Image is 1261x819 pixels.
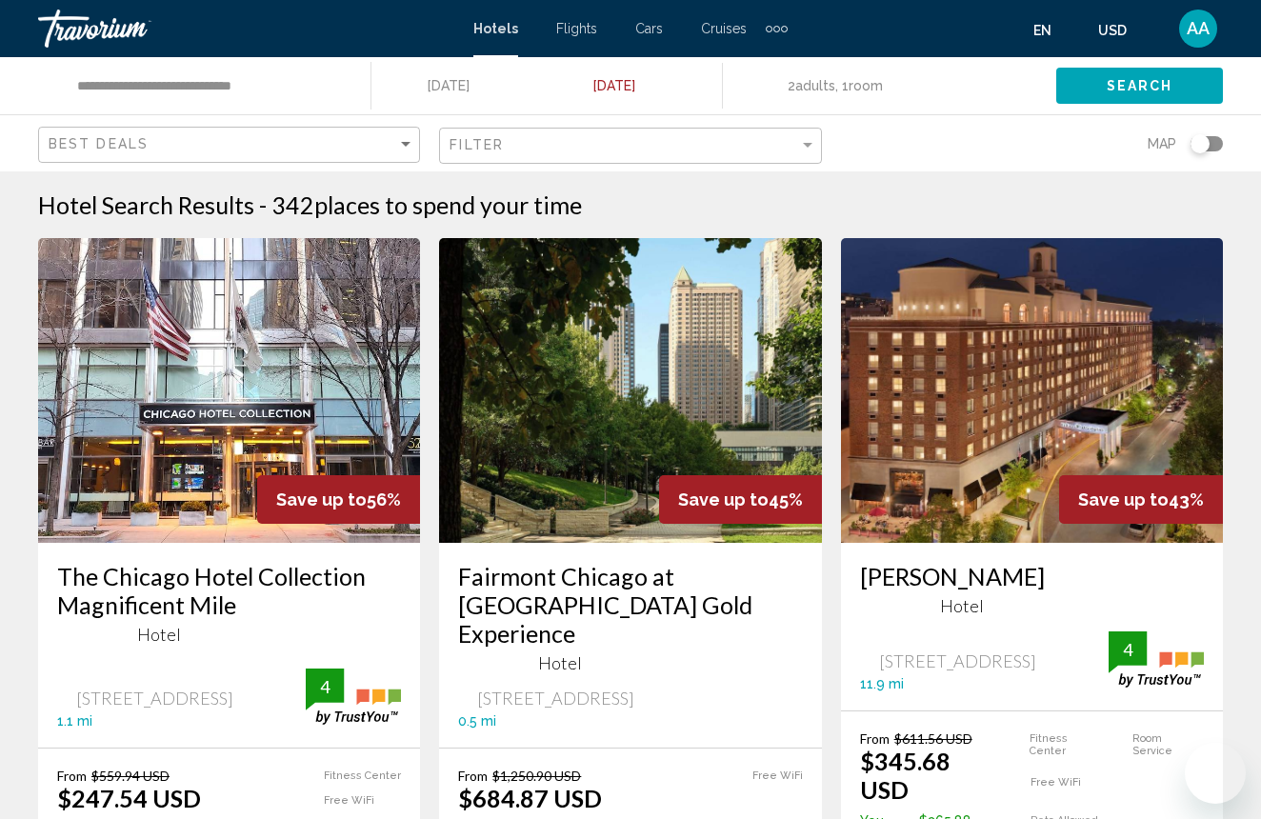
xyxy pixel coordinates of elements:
[1098,23,1127,38] span: USD
[1176,135,1223,152] button: Toggle map
[137,624,181,645] span: Hotel
[860,676,904,691] span: 11.9 mi
[556,21,597,36] a: Flights
[458,713,496,729] span: 0.5 mi
[259,190,267,219] span: -
[835,72,883,99] span: , 1
[257,475,420,524] div: 56%
[998,769,1101,797] li: Free WiFi
[458,768,488,784] span: From
[1107,79,1173,94] span: Search
[91,768,170,784] del: $559.94 USD
[849,78,883,93] span: Room
[894,730,972,747] del: $611.56 USD
[1056,68,1223,103] button: Search
[879,650,1036,671] span: [STREET_ADDRESS]
[788,72,835,99] span: 2
[860,595,1204,616] div: 4 star Hotel
[1148,130,1176,157] span: Map
[49,137,414,153] mat-select: Sort by
[291,793,401,809] li: Free WiFi
[860,747,951,804] ins: $345.68 USD
[291,768,401,784] li: Fitness Center
[57,624,401,645] div: 4 star Hotel
[795,78,835,93] span: Adults
[635,21,663,36] a: Cars
[1033,16,1070,44] button: Change language
[723,57,1056,114] button: Travelers: 2 adults, 0 children
[76,688,233,709] span: [STREET_ADDRESS]
[306,675,344,698] div: 4
[1187,19,1210,38] span: AA
[860,730,890,747] span: From
[458,652,802,673] div: 4 star Hotel
[271,190,582,219] h2: 342
[1185,743,1246,804] iframe: Button to launch messaging window
[276,489,367,509] span: Save up to
[473,21,518,36] a: Hotels
[860,562,1204,590] a: [PERSON_NAME]
[439,127,821,166] button: Filter
[1109,631,1204,688] img: trustyou-badge.svg
[1078,489,1169,509] span: Save up to
[439,238,821,543] img: Hotel image
[49,136,149,151] span: Best Deals
[841,238,1223,543] img: Hotel image
[1173,9,1223,49] button: User Menu
[1109,638,1147,661] div: 4
[1059,475,1223,524] div: 43%
[57,713,92,729] span: 1.1 mi
[720,768,803,784] li: Free WiFi
[701,21,747,36] a: Cruises
[38,190,254,219] h1: Hotel Search Results
[371,57,724,114] button: Check-in date: Aug 15, 2025 Check-out date: Aug 17, 2025
[57,784,201,812] ins: $247.54 USD
[57,768,87,784] span: From
[766,13,788,44] button: Extra navigation items
[1098,16,1145,44] button: Change currency
[1101,730,1204,759] li: Room Service
[998,730,1101,759] li: Fitness Center
[492,768,581,784] del: $1,250.90 USD
[1033,23,1051,38] span: en
[458,784,602,812] ins: $684.87 USD
[38,238,420,543] img: Hotel image
[57,562,401,619] a: The Chicago Hotel Collection Magnificent Mile
[678,489,769,509] span: Save up to
[314,190,582,219] span: places to spend your time
[538,652,582,673] span: Hotel
[940,595,984,616] span: Hotel
[477,688,634,709] span: [STREET_ADDRESS]
[38,10,454,48] a: Travorium
[458,562,802,648] a: Fairmont Chicago at [GEOGRAPHIC_DATA] Gold Experience
[450,137,504,152] span: Filter
[659,475,822,524] div: 45%
[306,669,401,725] img: trustyou-badge.svg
